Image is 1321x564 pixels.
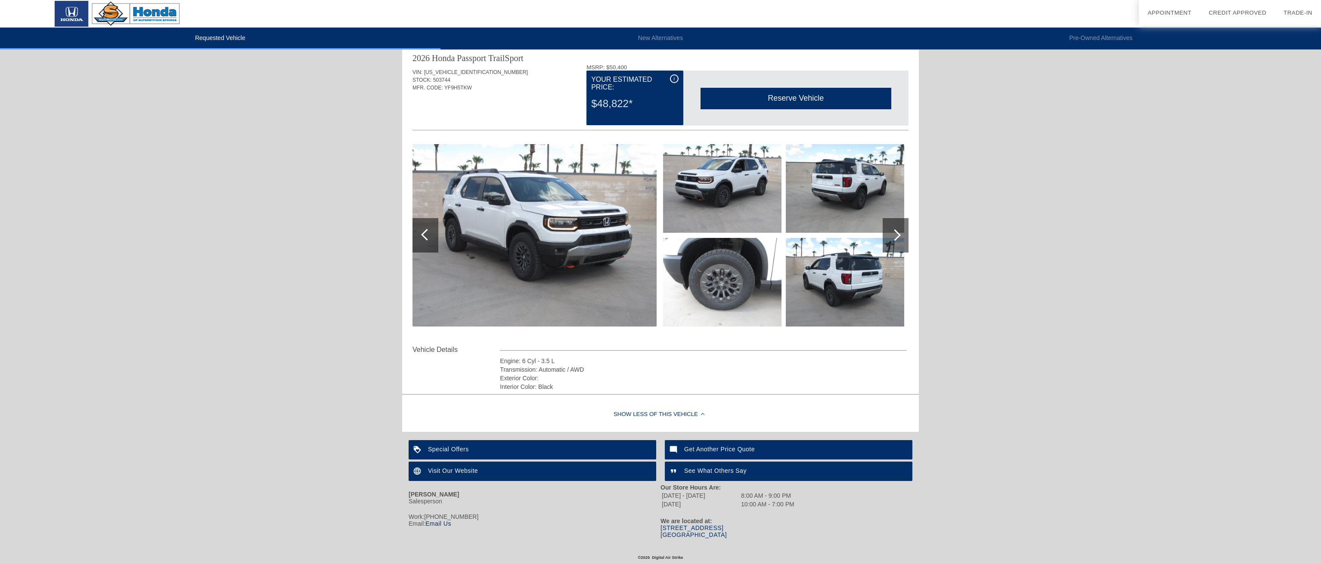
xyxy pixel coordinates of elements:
[661,500,740,508] td: [DATE]
[660,518,712,524] strong: We are located at:
[665,440,684,459] img: ic_mode_comment_white_24dp_2x.png
[409,462,656,481] a: Visit Our Website
[488,52,524,64] div: TrailSport
[412,77,431,83] span: STOCK:
[424,69,528,75] span: [US_VEHICLE_IDENTIFICATION_NUMBER]
[786,144,904,233] img: 4.jpg
[412,345,500,355] div: Vehicle Details
[663,144,781,233] img: 2.jpg
[425,520,451,527] a: Email Us
[424,513,478,520] span: [PHONE_NUMBER]
[444,85,472,91] span: YF9H5TKW
[1147,9,1191,16] a: Appointment
[433,77,450,83] span: 503744
[741,492,795,499] td: 8:00 AM - 9:00 PM
[412,144,657,327] img: 1.jpg
[412,52,486,64] div: 2026 Honda Passport
[586,64,909,71] div: MSRP: $50,400
[500,374,907,382] div: Exterior Color:
[591,92,678,115] div: $48,822*
[409,440,656,459] a: Special Offers
[1209,9,1266,16] a: Credit Approved
[660,524,727,538] a: [STREET_ADDRESS][GEOGRAPHIC_DATA]
[500,365,907,374] div: Transmission: Automatic / AWD
[409,440,428,459] img: ic_loyalty_white_24dp_2x.png
[591,74,678,92] div: Your Estimated Price:
[741,500,795,508] td: 10:00 AM - 7:00 PM
[1284,9,1312,16] a: Trade-In
[665,462,912,481] a: See What Others Say
[660,484,721,491] strong: Our Store Hours Are:
[412,69,422,75] span: VIN:
[412,105,909,118] div: Quoted on [DATE] 12:52:26 PM
[661,492,740,499] td: [DATE] - [DATE]
[881,28,1321,49] li: Pre-Owned Alternatives
[409,520,660,527] div: Email:
[673,76,675,82] span: i
[665,440,912,459] a: Get Another Price Quote
[500,382,907,391] div: Interior Color: Black
[412,85,443,91] span: MFR. CODE:
[786,238,904,327] img: 5.jpg
[500,357,907,365] div: Engine: 6 Cyl - 3.5 L
[701,88,891,109] div: Reserve Vehicle
[409,491,459,498] strong: [PERSON_NAME]
[409,513,660,520] div: Work:
[440,28,881,49] li: New Alternatives
[663,238,781,327] img: 3.jpg
[665,462,684,481] img: ic_format_quote_white_24dp_2x.png
[409,462,428,481] img: ic_language_white_24dp_2x.png
[409,498,660,505] div: Salesperson
[402,398,919,432] div: Show Less of this Vehicle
